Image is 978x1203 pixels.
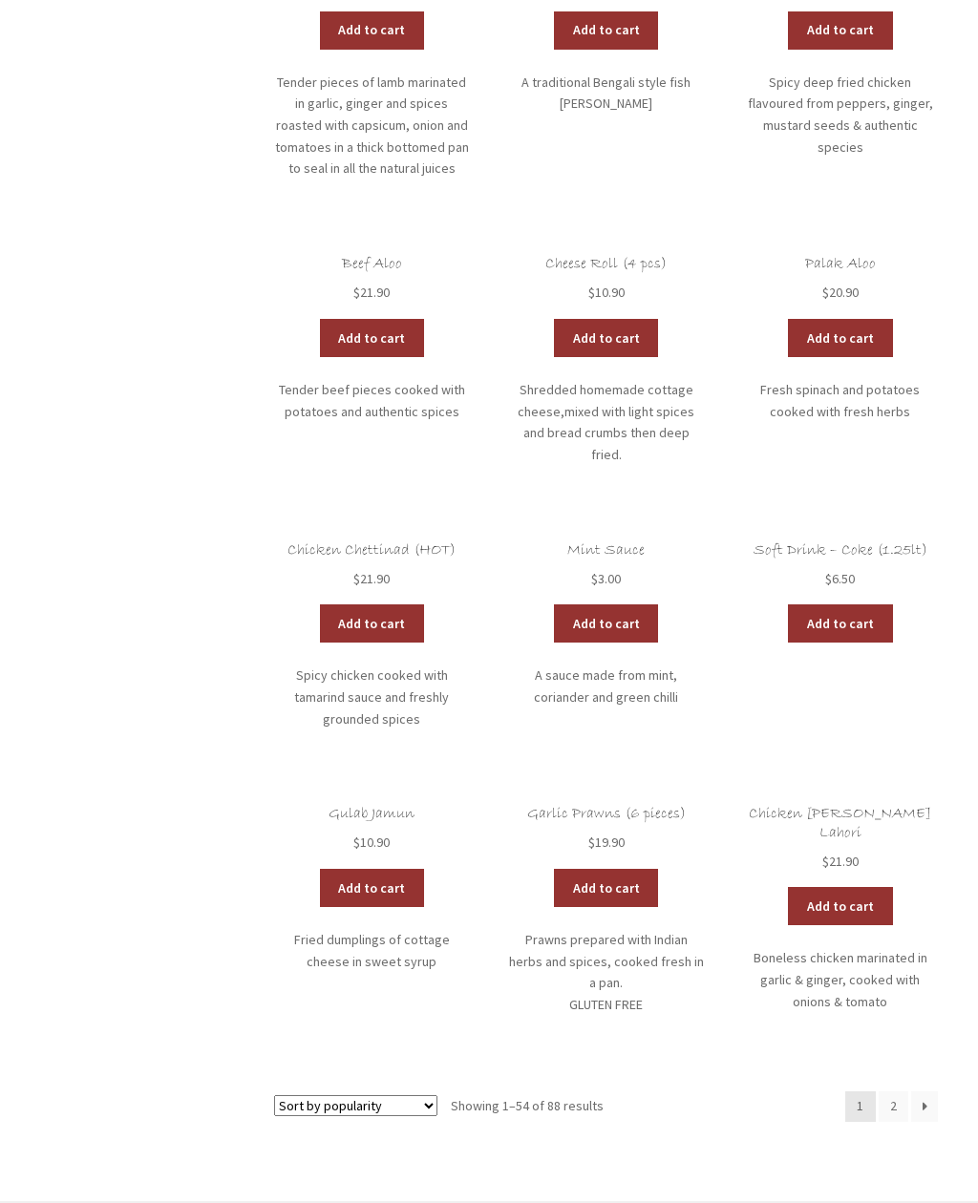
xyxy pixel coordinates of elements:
a: Garlic Prawns (6 pieces) $19.90 [508,805,703,854]
h2: Palak Aloo [743,255,938,273]
p: Prawns prepared with Indian herbs and spices, cooked fresh in a pan. GLUTEN FREE [508,929,703,1016]
span: $ [353,284,360,301]
p: A traditional Bengali style fish [PERSON_NAME] [508,72,703,115]
bdi: 20.90 [822,284,859,301]
p: Spicy chicken cooked with tamarind sauce and freshly grounded spices [274,665,469,729]
span: $ [825,570,832,587]
h2: Chicken [PERSON_NAME] Lahori [743,805,938,842]
h2: Cheese Roll (4 pcs) [508,255,703,273]
span: $ [822,853,829,870]
h2: Beef Aloo [274,255,469,273]
a: Add to cart: “Chicken Curry Lahori” [788,887,893,925]
bdi: 21.90 [353,570,390,587]
a: Add to cart: “Bhuna Lamb” [320,11,425,50]
h2: Garlic Prawns (6 pieces) [508,805,703,823]
span: $ [353,834,360,851]
p: Boneless chicken marinated in garlic & ginger, cooked with onions & tomato [743,947,938,1012]
bdi: 21.90 [822,853,859,870]
bdi: 6.50 [825,570,855,587]
span: $ [591,570,598,587]
h2: Gulab Jamun [274,805,469,823]
nav: Product Pagination [845,1091,938,1122]
bdi: 21.90 [353,284,390,301]
a: Cheese Roll (4 pcs) $10.90 [508,255,703,304]
a: Page 2 [879,1091,909,1122]
a: Mint Sauce $3.00 [508,541,703,590]
bdi: 10.90 [353,834,390,851]
p: Fried dumplings of cottage cheese in sweet syrup [274,929,469,972]
a: Add to cart: “Bengali Fish” [554,11,659,50]
a: Add to cart: “Mint Sauce” [554,604,659,643]
h2: Chicken Chettinad (HOT) [274,541,469,559]
a: Add to cart: “Chicken Chettinad (HOT)” [320,604,425,643]
span: Page 1 [845,1091,876,1122]
a: Chicken [PERSON_NAME] Lahori $21.90 [743,805,938,872]
a: Add to cart: “Cheese Roll (4 pcs)” [554,319,659,357]
a: Beef Aloo $21.90 [274,255,469,304]
a: Add to cart: “Palak Aloo” [788,319,893,357]
a: Add to cart: “Beef Aloo” [320,319,425,357]
span: $ [588,284,595,301]
span: $ [588,834,595,851]
span: $ [822,284,829,301]
h2: Mint Sauce [508,541,703,559]
a: → [911,1091,938,1122]
a: Palak Aloo $20.90 [743,255,938,304]
a: Chicken Chettinad (HOT) $21.90 [274,541,469,590]
p: Showing 1–54 of 88 results [451,1091,604,1122]
span: $ [353,570,360,587]
p: Shredded homemade cottage cheese,mixed with light spices and bread crumbs then deep fried. [508,379,703,466]
a: Add to cart: “Gulab Jamun” [320,869,425,907]
select: Shop order [274,1095,437,1116]
p: Tender beef pieces cooked with potatoes and authentic spices [274,379,469,422]
bdi: 19.90 [588,834,625,851]
a: Add to cart: “Chicken 65 (6 pcs)” [788,11,893,50]
p: Spicy deep fried chicken flavoured from peppers, ginger, mustard seeds & authentic species [743,72,938,158]
a: Add to cart: “Garlic Prawns (6 pieces)” [554,869,659,907]
p: Fresh spinach and potatoes cooked with fresh herbs [743,379,938,422]
a: Soft Drink – Coke (1.25lt) $6.50 [743,541,938,590]
a: Gulab Jamun $10.90 [274,805,469,854]
bdi: 10.90 [588,284,625,301]
h2: Soft Drink – Coke (1.25lt) [743,541,938,559]
p: A sauce made from mint, coriander and green chilli [508,665,703,707]
a: Add to cart: “Soft Drink - Coke (1.25lt)” [788,604,893,643]
p: Tender pieces of lamb marinated in garlic, ginger and spices roasted with capsicum, onion and tom... [274,72,469,179]
bdi: 3.00 [591,570,621,587]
